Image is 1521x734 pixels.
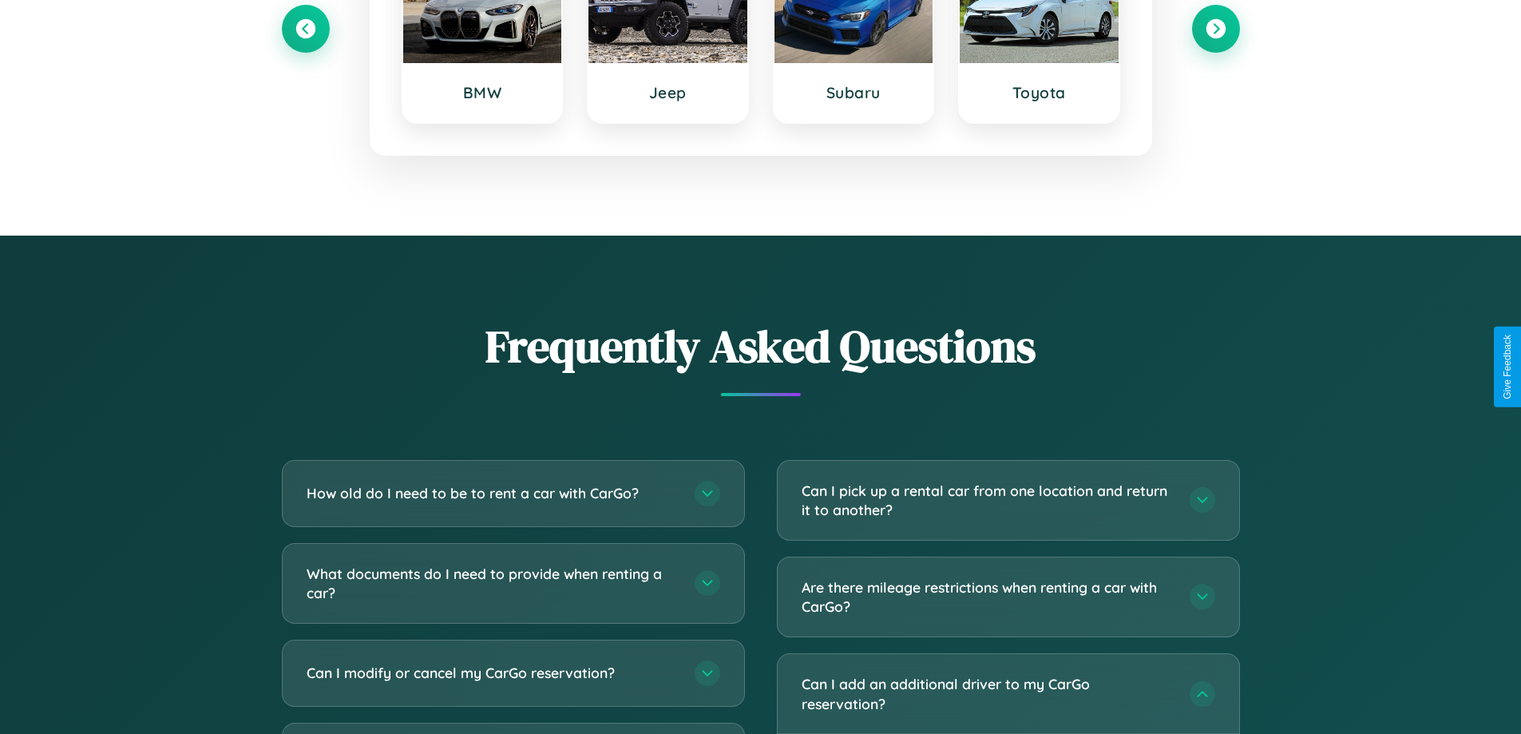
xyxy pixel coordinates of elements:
[790,83,917,102] h3: Subaru
[802,481,1174,520] h3: Can I pick up a rental car from one location and return it to another?
[802,577,1174,617] h3: Are there mileage restrictions when renting a car with CarGo?
[307,663,679,683] h3: Can I modify or cancel my CarGo reservation?
[976,83,1103,102] h3: Toyota
[802,674,1174,713] h3: Can I add an additional driver to my CarGo reservation?
[419,83,546,102] h3: BMW
[604,83,731,102] h3: Jeep
[282,315,1240,377] h2: Frequently Asked Questions
[1502,335,1513,399] div: Give Feedback
[307,564,679,603] h3: What documents do I need to provide when renting a car?
[307,483,679,503] h3: How old do I need to be to rent a car with CarGo?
